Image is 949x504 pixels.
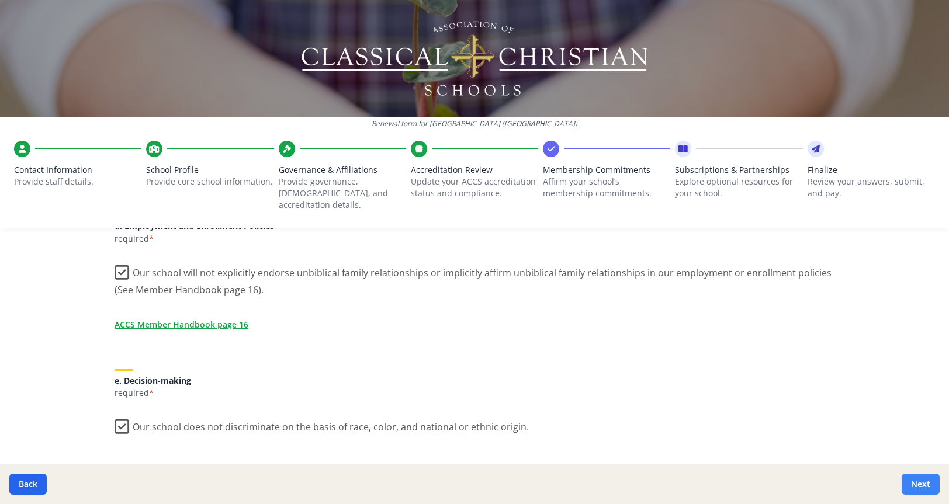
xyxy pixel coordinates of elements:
a: ACCS Member Handbook page 16 [115,318,248,331]
span: Membership Commitments [543,164,670,176]
h5: e. Decision-making [115,376,834,385]
img: Logo [300,18,650,99]
button: Next [902,474,940,495]
p: required [115,387,834,399]
p: Explore optional resources for your school. [675,176,802,199]
span: Governance & Affiliations [279,164,406,176]
p: required [115,233,834,245]
span: Subscriptions & Partnerships [675,164,802,176]
label: Our school will not explicitly endorse unbiblical family relationships or implicitly affirm unbib... [115,258,834,297]
p: Update your ACCS accreditation status and compliance. [411,176,538,199]
span: Accreditation Review [411,164,538,176]
p: Review your answers, submit, and pay. [808,176,935,199]
p: Affirm your school’s membership commitments. [543,176,670,199]
span: School Profile [146,164,273,176]
label: Our school does not discriminate on the basis of race, color, and national or ethnic origin. [115,412,529,437]
p: Provide core school information. [146,176,273,187]
span: Finalize [808,164,935,176]
span: Contact Information [14,164,141,176]
button: Back [9,474,47,495]
p: Provide staff details. [14,176,141,187]
p: Provide governance, [DEMOGRAPHIC_DATA], and accreditation details. [279,176,406,211]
